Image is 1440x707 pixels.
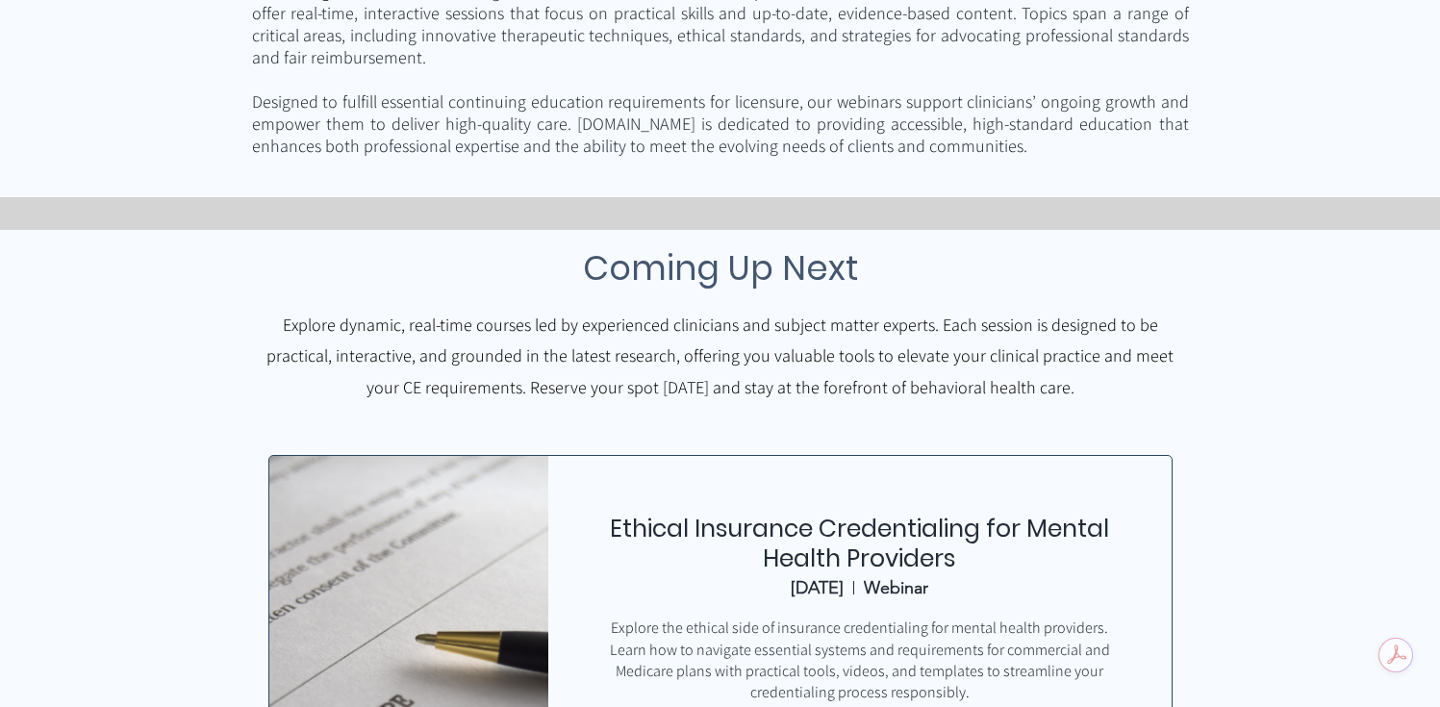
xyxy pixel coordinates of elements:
div: Webinar [864,577,928,598]
h3: Coming Up Next [312,242,1129,293]
div: Explore the ethical side of insurance credentialing for mental health providers. Learn how to nav... [606,618,1113,704]
div: [DATE] [791,577,844,598]
span: Explore dynamic, real-time courses led by experienced clinicians and subject matter experts. Each... [266,314,1174,398]
a: Ethical Insurance Credentialing for Mental Health Providers [610,512,1109,575]
span: Designed to fulfill essential continuing education requirements for licensure, our webinars suppo... [252,90,1189,157]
